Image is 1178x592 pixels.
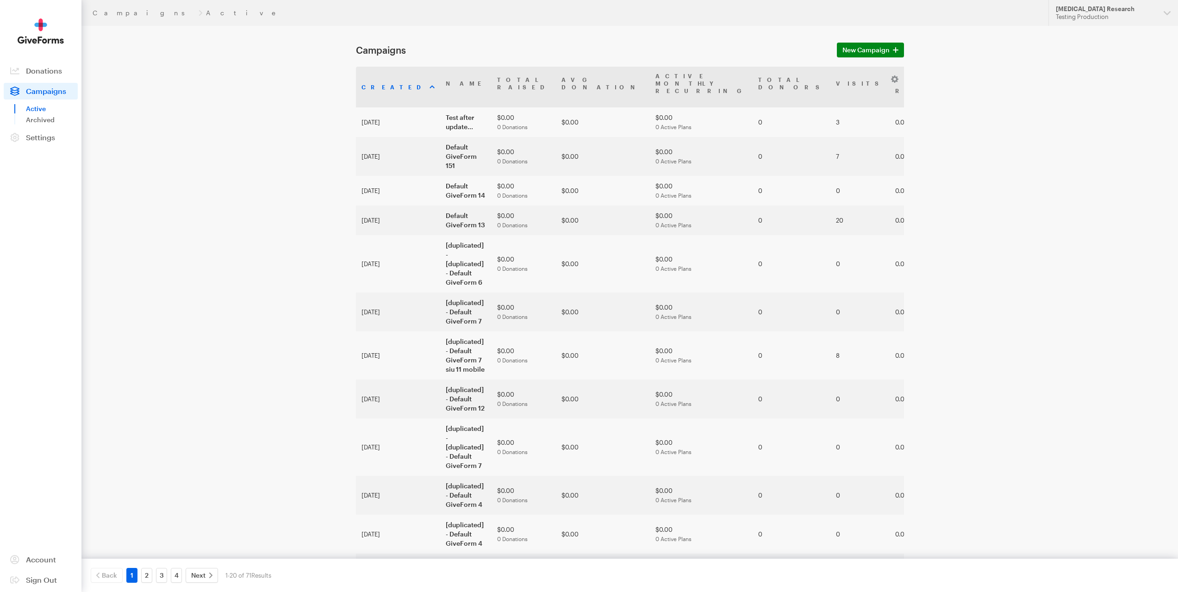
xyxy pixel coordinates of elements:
td: $0.00 [650,235,753,293]
td: [DATE] [356,206,440,235]
td: $0.00 [492,476,556,515]
h1: Campaigns [356,44,826,56]
td: $0.00 [492,176,556,206]
td: $0.00 [650,515,753,554]
span: 0 Donations [497,449,528,455]
td: 0 [830,380,890,418]
td: 0 [830,235,890,293]
td: [DATE] [356,380,440,418]
td: [DATE] [356,331,440,380]
td: $0.00 [492,235,556,293]
td: $0.00 [556,206,650,235]
span: 0 Donations [497,124,528,130]
td: 0.00% [890,554,949,583]
td: [DATE] [356,554,440,583]
td: [duplicated] - Default GiveForm 12 [440,380,492,418]
td: 0 [753,380,830,418]
td: 0.00% [890,331,949,380]
a: Next [186,568,218,583]
span: Next [191,570,206,581]
td: 0.00% [890,476,949,515]
td: 0.00% [890,293,949,331]
td: $0.00 [492,137,556,176]
td: $0.00 [492,293,556,331]
th: Created: activate to sort column ascending [356,67,440,107]
span: 0 Active Plans [655,265,692,272]
span: 0 Active Plans [655,536,692,542]
td: $0.00 [650,418,753,476]
span: Settings [26,133,55,142]
a: Settings [4,129,78,146]
span: 0 Active Plans [655,497,692,503]
td: $0.00 [492,554,556,583]
a: 4 [171,568,182,583]
div: Testing Production [1056,13,1156,21]
td: [DATE] [356,235,440,293]
td: Default GiveForm 151 [440,137,492,176]
td: 0.00% [890,107,949,137]
span: 0 Active Plans [655,357,692,363]
span: 0 Donations [497,400,528,407]
a: Campaigns [93,9,195,17]
td: Default GiveForm 14 [440,176,492,206]
td: $0.00 [556,137,650,176]
td: [duplicated] - [duplicated] - Default GiveForm 6 [440,235,492,293]
td: [DATE] [356,107,440,137]
td: 0 [753,137,830,176]
td: 0 [753,235,830,293]
th: AvgDonation: activate to sort column ascending [556,67,650,107]
span: 0 Donations [497,158,528,164]
td: $0.00 [650,107,753,137]
td: $0.00 [556,418,650,476]
span: 0 Donations [497,357,528,363]
td: $0.00 [650,554,753,583]
td: 0 [753,206,830,235]
td: $0.00 [650,137,753,176]
span: Account [26,555,56,564]
td: 0 [830,176,890,206]
td: 0.00% [890,137,949,176]
td: 0 [753,331,830,380]
td: 3 [830,107,890,137]
td: [DATE] [356,476,440,515]
td: Test after update... [440,107,492,137]
td: $0.00 [650,293,753,331]
td: [DATE] [356,418,440,476]
a: Account [4,551,78,568]
td: $0.00 [492,331,556,380]
td: $0.00 [556,107,650,137]
td: 8 [830,331,890,380]
td: [DATE] [356,176,440,206]
th: TotalDonors: activate to sort column ascending [753,67,830,107]
span: 0 Donations [497,222,528,228]
td: $0.00 [556,554,650,583]
td: 0 [753,418,830,476]
a: 2 [141,568,152,583]
td: $0.00 [492,515,556,554]
td: [duplicated] - Default GiveForm 4 [440,476,492,515]
td: $0.00 [492,418,556,476]
img: GiveForms [18,19,64,44]
td: 0.00% [890,235,949,293]
td: 20 [830,206,890,235]
td: 0 [753,476,830,515]
td: 0.00% [890,206,949,235]
td: [DATE] [356,137,440,176]
td: $0.00 [556,331,650,380]
td: 0.00% [890,418,949,476]
td: $0.00 [650,331,753,380]
td: $0.00 [556,515,650,554]
span: 0 Donations [497,497,528,503]
td: $0.00 [556,476,650,515]
a: Active [26,103,78,114]
th: Conv. Rate: activate to sort column ascending [890,67,949,107]
td: 0 [753,107,830,137]
td: $0.00 [650,380,753,418]
td: 0 [753,293,830,331]
div: [MEDICAL_DATA] Research [1056,5,1156,13]
td: $0.00 [492,380,556,418]
td: $0.00 [650,176,753,206]
a: 3 [156,568,167,583]
th: Active MonthlyRecurring: activate to sort column ascending [650,67,753,107]
span: 0 Active Plans [655,192,692,199]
